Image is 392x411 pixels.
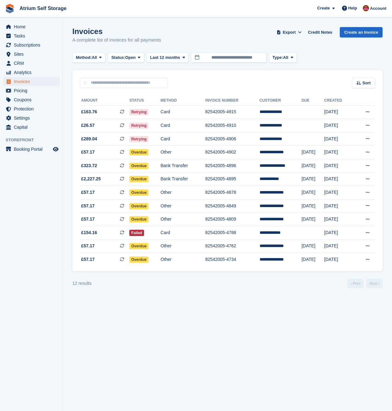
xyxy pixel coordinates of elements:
[14,114,52,122] span: Settings
[205,146,260,159] td: 82542005-4902
[81,109,97,115] span: £163.76
[324,226,353,240] td: [DATE]
[81,162,97,169] span: £323.72
[17,3,69,14] a: Atrium Self Storage
[52,145,59,153] a: Preview store
[3,59,59,68] a: menu
[129,163,148,169] span: Overdue
[14,95,52,104] span: Coupons
[14,22,52,31] span: Home
[81,176,101,182] span: £2,227.25
[160,186,205,200] td: Other
[14,123,52,132] span: Capital
[14,104,52,113] span: Protection
[3,145,59,154] a: menu
[81,256,95,263] span: £57.17
[205,213,260,226] td: 82542005-4809
[160,199,205,213] td: Other
[370,5,386,12] span: Account
[14,59,52,68] span: CRM
[260,96,302,106] th: Customer
[111,54,125,61] span: Status:
[301,172,324,186] td: [DATE]
[340,27,383,37] a: Create an Invoice
[129,122,148,129] span: Retrying
[324,239,353,253] td: [DATE]
[129,109,148,115] span: Retrying
[72,53,105,63] button: Method: All
[14,31,52,40] span: Tasks
[346,279,384,288] nav: Page
[92,54,97,61] span: All
[3,86,59,95] a: menu
[362,80,371,86] span: Sort
[205,186,260,200] td: 82542005-4878
[129,176,148,182] span: Overdue
[324,105,353,119] td: [DATE]
[205,199,260,213] td: 82542005-4849
[348,5,357,11] span: Help
[160,132,205,146] td: Card
[301,96,324,106] th: Due
[301,186,324,200] td: [DATE]
[14,41,52,49] span: Subscriptions
[129,189,148,196] span: Overdue
[205,172,260,186] td: 82542005-4895
[129,203,148,209] span: Overdue
[160,159,205,173] td: Bank Transfer
[160,96,205,106] th: Method
[3,31,59,40] a: menu
[81,149,95,155] span: £57.17
[301,159,324,173] td: [DATE]
[125,54,136,61] span: Open
[301,146,324,159] td: [DATE]
[324,213,353,226] td: [DATE]
[81,216,95,222] span: £57.17
[160,253,205,266] td: Other
[305,27,335,37] a: Credit Notes
[14,86,52,95] span: Pricing
[81,203,95,209] span: £57.17
[3,22,59,31] a: menu
[272,54,283,61] span: Type:
[324,132,353,146] td: [DATE]
[205,105,260,119] td: 82542005-4915
[160,105,205,119] td: Card
[205,253,260,266] td: 82542005-4734
[14,77,52,86] span: Invoices
[317,5,330,11] span: Create
[81,136,97,142] span: £289.04
[72,37,161,44] p: A complete list of invoices for all payments
[14,50,52,59] span: Sites
[205,132,260,146] td: 82542005-4906
[80,96,129,106] th: Amount
[324,199,353,213] td: [DATE]
[205,226,260,240] td: 82542005-4788
[3,104,59,113] a: menu
[3,95,59,104] a: menu
[3,77,59,86] a: menu
[129,230,144,236] span: Failed
[72,27,161,36] h1: Invoices
[283,54,288,61] span: All
[129,216,148,222] span: Overdue
[324,146,353,159] td: [DATE]
[324,159,353,173] td: [DATE]
[324,119,353,132] td: [DATE]
[3,68,59,77] a: menu
[160,119,205,132] td: Card
[363,5,369,11] img: Mark Rhodes
[269,53,297,63] button: Type: All
[205,159,260,173] td: 82542005-4896
[6,137,63,143] span: Storefront
[366,279,383,288] a: Next
[275,27,303,37] button: Export
[347,279,364,288] a: Previous
[324,96,353,106] th: Created
[160,239,205,253] td: Other
[160,226,205,240] td: Card
[72,280,92,287] div: 12 results
[324,253,353,266] td: [DATE]
[160,172,205,186] td: Bank Transfer
[81,122,95,129] span: £26.57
